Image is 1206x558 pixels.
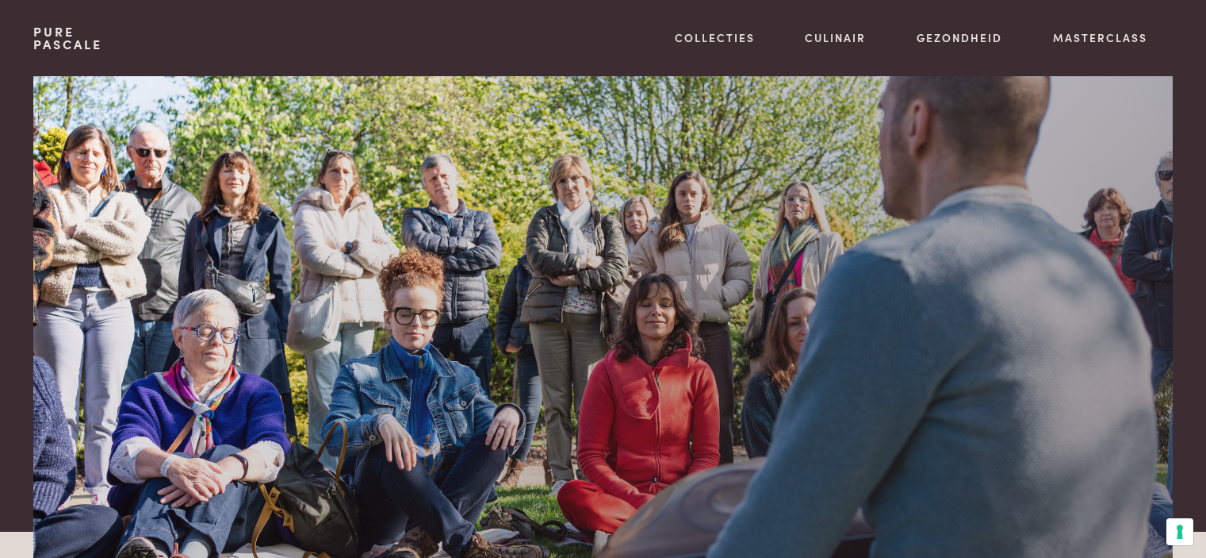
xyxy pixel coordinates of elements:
a: Gezondheid [917,29,1002,46]
a: Culinair [805,29,866,46]
a: Masterclass [1053,29,1147,46]
button: Uw voorkeuren voor toestemming voor trackingtechnologieën [1166,518,1193,545]
a: Collecties [675,29,755,46]
a: PurePascale [33,25,102,51]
